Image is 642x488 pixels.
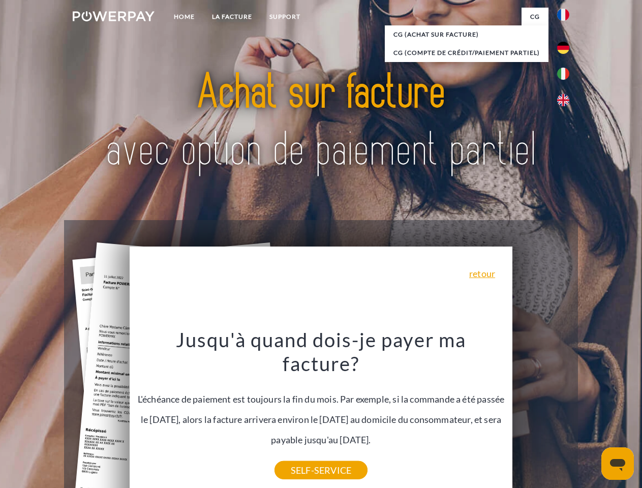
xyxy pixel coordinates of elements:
[203,8,261,26] a: LA FACTURE
[557,42,569,54] img: de
[557,94,569,106] img: en
[136,327,507,470] div: L'échéance de paiement est toujours la fin du mois. Par exemple, si la commande a été passée le [...
[557,68,569,80] img: it
[522,8,548,26] a: CG
[97,49,545,195] img: title-powerpay_fr.svg
[261,8,309,26] a: Support
[557,9,569,21] img: fr
[601,447,634,480] iframe: Bouton de lancement de la fenêtre de messagerie
[165,8,203,26] a: Home
[136,327,507,376] h3: Jusqu'à quand dois-je payer ma facture?
[385,44,548,62] a: CG (Compte de crédit/paiement partiel)
[469,269,495,278] a: retour
[73,11,155,21] img: logo-powerpay-white.svg
[385,25,548,44] a: CG (achat sur facture)
[274,461,368,479] a: SELF-SERVICE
